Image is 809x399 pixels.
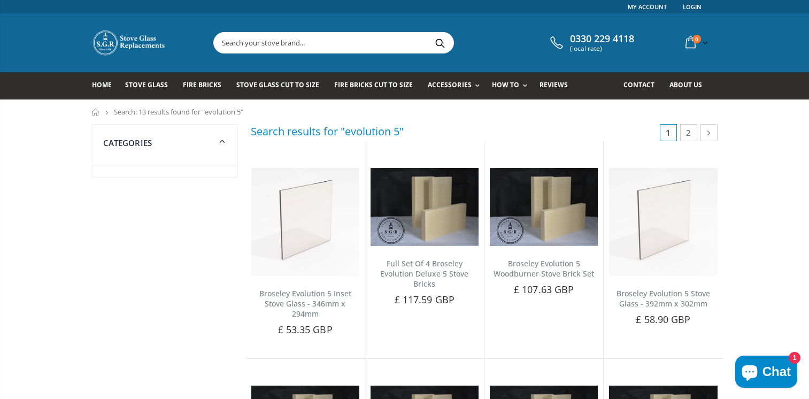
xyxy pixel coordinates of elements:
[92,29,167,56] img: Stove Glass Replacement
[251,124,404,139] h3: Search results for "evolution 5"
[617,288,710,309] a: Broseley Evolution 5 Stove Glass - 392mm x 302mm
[680,124,697,141] a: 2
[492,80,519,89] span: How To
[636,313,690,326] span: £ 58.90 GBP
[395,293,454,306] span: £ 117.59 GBP
[669,80,702,89] span: About us
[692,35,701,43] span: 0
[732,356,800,390] inbox-online-store-chat: Shopify online store chat
[428,72,484,99] a: Accessories
[623,72,662,99] a: Contact
[514,283,574,296] span: £ 107.63 GBP
[428,33,452,53] button: Search
[334,80,413,89] span: Fire Bricks Cut To Size
[114,107,243,117] span: Search: 13 results found for "evolution 5"
[125,72,176,99] a: Stove Glass
[92,80,112,89] span: Home
[236,80,319,89] span: Stove Glass Cut To Size
[570,45,634,52] span: (local rate)
[570,33,634,45] span: 0330 229 4118
[214,33,573,53] input: Search your stove brand...
[681,32,710,53] a: 0
[540,80,568,89] span: Reviews
[92,109,100,116] a: Home
[623,80,654,89] span: Contact
[494,258,594,279] a: Broseley Evolution 5 Woodburner Stove Brick Set
[278,323,333,336] span: £ 53.35 GBP
[92,72,120,99] a: Home
[103,137,152,148] span: Categories
[660,124,677,141] span: 1
[334,72,421,99] a: Fire Bricks Cut To Size
[236,72,327,99] a: Stove Glass Cut To Size
[548,33,634,52] a: 0330 229 4118 (local rate)
[540,72,576,99] a: Reviews
[609,168,717,276] img: Broseley Evolution 5 Stove Glass
[371,168,479,246] img: Full Set Of 4 Broseley Evolution Deluxe 5 Stove Bricks
[183,80,221,89] span: Fire Bricks
[669,72,710,99] a: About us
[251,168,359,276] img: Broseley Evolution 5 Inset Stove Glass
[125,80,168,89] span: Stove Glass
[380,258,468,289] a: Full Set Of 4 Broseley Evolution Deluxe 5 Stove Bricks
[428,80,471,89] span: Accessories
[492,72,533,99] a: How To
[259,288,351,319] a: Broseley Evolution 5 Inset Stove Glass - 346mm x 294mm
[490,168,598,246] img: Broseley Evolution 5 Woodburner Stove Brick Set
[183,72,229,99] a: Fire Bricks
